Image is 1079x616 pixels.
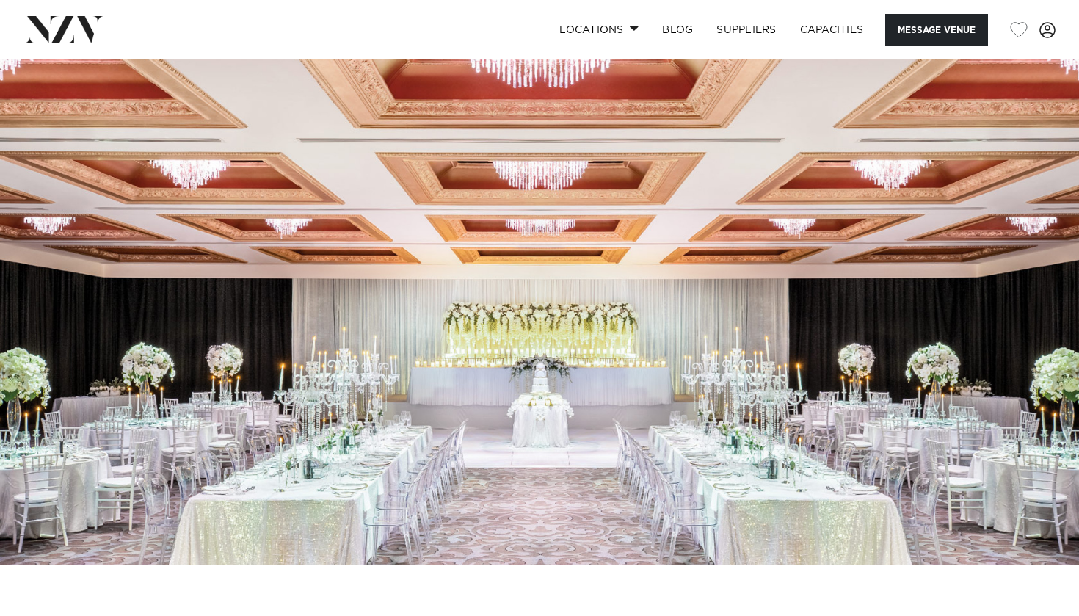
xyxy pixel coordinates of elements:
a: Locations [548,14,650,46]
a: Capacities [788,14,876,46]
img: nzv-logo.png [23,16,103,43]
a: BLOG [650,14,705,46]
a: SUPPLIERS [705,14,788,46]
button: Message Venue [885,14,988,46]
